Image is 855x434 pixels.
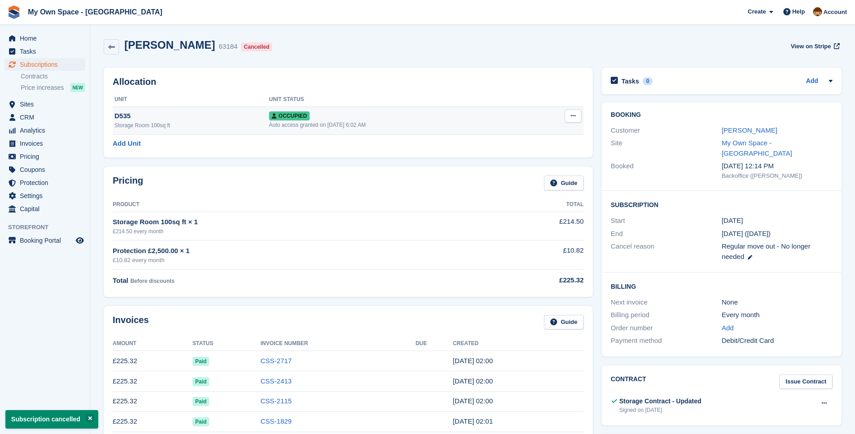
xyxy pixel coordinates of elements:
[261,377,292,385] a: CSS-2413
[611,111,832,119] h2: Booking
[20,203,74,215] span: Capital
[722,297,832,308] div: None
[722,310,832,320] div: Every month
[113,337,192,351] th: Amount
[787,39,841,54] a: View on Stripe
[21,83,64,92] span: Price increases
[261,417,292,425] a: CSS-1829
[192,417,209,426] span: Paid
[5,234,85,247] a: menu
[722,171,832,180] div: Backoffice ([PERSON_NAME])
[113,227,479,235] div: £214.50 every month
[453,337,584,351] th: Created
[5,58,85,71] a: menu
[113,217,479,227] div: Storage Room 100sq ft × 1
[5,98,85,111] a: menu
[113,198,479,212] th: Product
[113,256,479,265] div: £10.82 every month
[5,124,85,137] a: menu
[113,277,128,284] span: Total
[5,32,85,45] a: menu
[813,7,822,16] img: Paula Harris
[5,189,85,202] a: menu
[113,92,269,107] th: Unit
[722,216,743,226] time: 2024-12-10 01:00:00 UTC
[619,406,701,414] div: Signed on [DATE]
[722,126,777,134] a: [PERSON_NAME]
[544,315,584,330] a: Guide
[619,397,701,406] div: Storage Contract - Updated
[20,163,74,176] span: Coupons
[722,323,734,333] a: Add
[192,377,209,386] span: Paid
[792,7,805,16] span: Help
[611,216,722,226] div: Start
[722,336,832,346] div: Debit/Credit Card
[611,125,722,136] div: Customer
[611,374,646,389] h2: Contract
[611,336,722,346] div: Payment method
[219,42,238,52] div: 63184
[20,124,74,137] span: Analytics
[823,8,847,17] span: Account
[261,337,416,351] th: Invoice Number
[241,42,272,51] div: Cancelled
[113,315,149,330] h2: Invoices
[611,310,722,320] div: Billing period
[722,230,771,237] span: [DATE] ([DATE])
[21,72,85,81] a: Contracts
[20,137,74,150] span: Invoices
[113,246,479,256] div: Protection £2,500.00 × 1
[791,42,831,51] span: View on Stripe
[20,150,74,163] span: Pricing
[269,92,532,107] th: Unit Status
[611,241,722,262] div: Cancel reason
[20,98,74,111] span: Sites
[622,77,639,85] h2: Tasks
[611,200,832,209] h2: Subscription
[269,121,532,129] div: Auto access granted on [DATE] 6:02 AM
[261,397,292,405] a: CSS-2115
[130,278,174,284] span: Before discounts
[192,397,209,406] span: Paid
[611,282,832,291] h2: Billing
[113,391,192,411] td: £225.32
[453,377,493,385] time: 2025-08-10 01:00:23 UTC
[643,77,653,85] div: 0
[113,371,192,392] td: £225.32
[453,417,493,425] time: 2025-06-10 01:01:03 UTC
[20,32,74,45] span: Home
[779,374,832,389] a: Issue Contract
[611,229,722,239] div: End
[611,161,722,180] div: Booked
[5,137,85,150] a: menu
[20,234,74,247] span: Booking Portal
[5,111,85,124] a: menu
[113,77,584,87] h2: Allocation
[114,111,269,121] div: D535
[416,337,453,351] th: Due
[806,76,818,87] a: Add
[70,83,85,92] div: NEW
[261,357,292,365] a: CSS-2717
[20,58,74,71] span: Subscriptions
[7,5,21,19] img: stora-icon-8386f47178a22dfd0bd8f6a31ec36ba5ce8667c1dd55bd0f319d3a0aa187defe.svg
[192,337,261,351] th: Status
[192,357,209,366] span: Paid
[21,83,85,92] a: Price increases NEW
[113,411,192,432] td: £225.32
[5,150,85,163] a: menu
[722,139,792,157] a: My Own Space - [GEOGRAPHIC_DATA]
[113,351,192,371] td: £225.32
[20,176,74,189] span: Protection
[544,175,584,190] a: Guide
[722,242,810,260] span: Regular move out - No longer needed
[113,175,143,190] h2: Pricing
[748,7,766,16] span: Create
[611,297,722,308] div: Next invoice
[611,138,722,158] div: Site
[114,121,269,129] div: Storage Room 100sq ft
[479,198,584,212] th: Total
[74,235,85,246] a: Preview store
[5,163,85,176] a: menu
